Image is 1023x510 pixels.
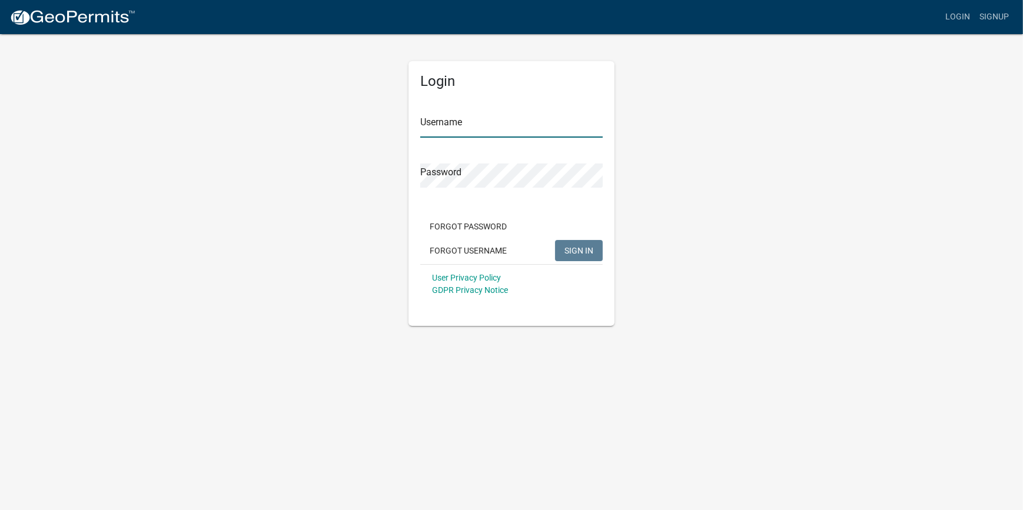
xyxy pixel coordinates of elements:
[420,240,516,261] button: Forgot Username
[432,285,508,295] a: GDPR Privacy Notice
[420,216,516,237] button: Forgot Password
[432,273,501,282] a: User Privacy Policy
[420,73,603,90] h5: Login
[941,6,975,28] a: Login
[564,245,593,255] span: SIGN IN
[555,240,603,261] button: SIGN IN
[975,6,1014,28] a: Signup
